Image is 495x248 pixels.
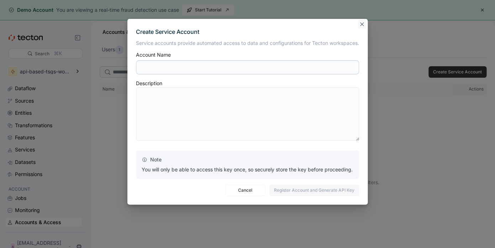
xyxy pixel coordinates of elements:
div: Create Service Account [136,27,359,37]
button: Cancel [225,185,265,196]
p: Note [142,156,353,163]
button: Register Account and Generate API Key [269,185,359,196]
span: Register Account and Generate API Key [274,185,354,196]
div: Account Name [136,52,171,57]
button: Closes this modal window [358,20,366,29]
p: You will only be able to access this key once, so securely store the key before proceeding. [142,166,353,173]
p: Service accounts provide automated access to data and configurations for Tecton workspaces. [136,40,359,47]
div: Description [136,81,162,86]
span: Cancel [230,185,260,196]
